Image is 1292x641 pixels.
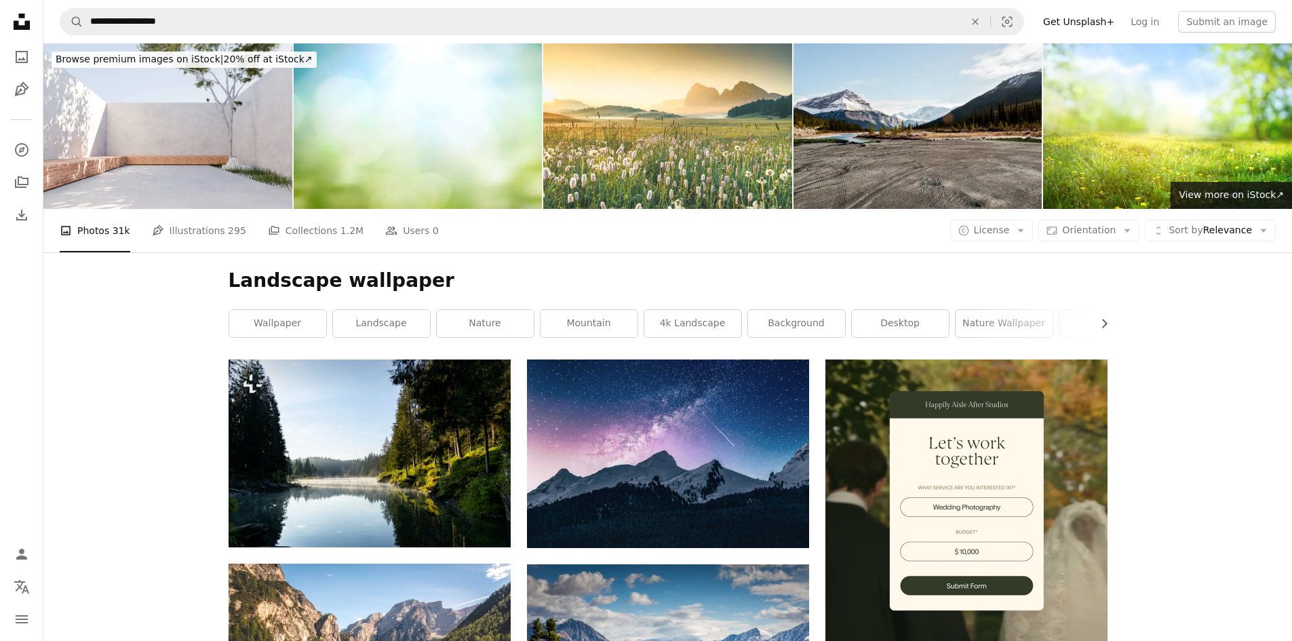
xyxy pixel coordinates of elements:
button: Submit an image [1178,11,1276,33]
h1: Landscape wallpaper [229,269,1108,293]
img: View of the Seiser Alm (Alpe di Siusi in Italian), one of the biggest alpine meadows on the Dolom... [543,43,792,209]
a: snow mountain under stars [527,448,809,460]
a: Illustrations 295 [152,209,246,252]
img: snow mountain under stars [527,360,809,548]
a: mountain [541,310,638,337]
button: Sort byRelevance [1145,220,1276,241]
a: Explore [8,136,35,163]
a: View more on iStock↗ [1171,182,1292,209]
button: Clear [960,9,990,35]
span: Relevance [1169,224,1252,237]
a: Collections 1.2M [268,209,364,252]
img: Beautiful meadow field with fresh grass and yellow dandelion flowers in nature. [1043,43,1292,209]
img: World environment day concept: green grass and blue sky abstract background with bokeh [294,43,543,209]
span: View more on iStock ↗ [1179,189,1284,200]
a: wallpaper [229,310,326,337]
a: desktop [852,310,949,337]
span: Orientation [1062,225,1116,235]
a: Log in [1122,11,1167,33]
a: Illustrations [8,76,35,103]
span: Browse premium images on iStock | [56,54,223,64]
span: License [974,225,1010,235]
a: Photos [8,43,35,71]
a: Users 0 [385,209,439,252]
button: Search Unsplash [60,9,83,35]
a: landscape [333,310,430,337]
a: Browse premium images on iStock|20% off at iStock↗ [43,43,325,76]
a: Get Unsplash+ [1035,11,1122,33]
a: nature [437,310,534,337]
img: empty dirt beach with traces against Canadian Rockies [794,43,1042,209]
span: 295 [228,223,246,238]
a: nature wallpaper [956,310,1053,337]
button: License [950,220,1034,241]
img: Modern Minimalist Outdoor Courtyard Design with Wooden Bench and Tree [43,43,292,209]
span: 1.2M [340,223,364,238]
button: Language [8,573,35,600]
a: Collections [8,169,35,196]
div: 20% off at iStock ↗ [52,52,317,68]
a: sky [1059,310,1156,337]
span: Sort by [1169,225,1202,235]
button: Visual search [991,9,1023,35]
a: 4k landscape [644,310,741,337]
form: Find visuals sitewide [60,8,1024,35]
a: Log in / Sign up [8,541,35,568]
a: background [748,310,845,337]
span: 0 [433,223,439,238]
button: scroll list to the right [1092,310,1108,337]
button: Orientation [1038,220,1139,241]
a: Download History [8,201,35,229]
button: Menu [8,606,35,633]
a: a body of water surrounded by trees on a sunny day [229,447,511,459]
img: a body of water surrounded by trees on a sunny day [229,360,511,547]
